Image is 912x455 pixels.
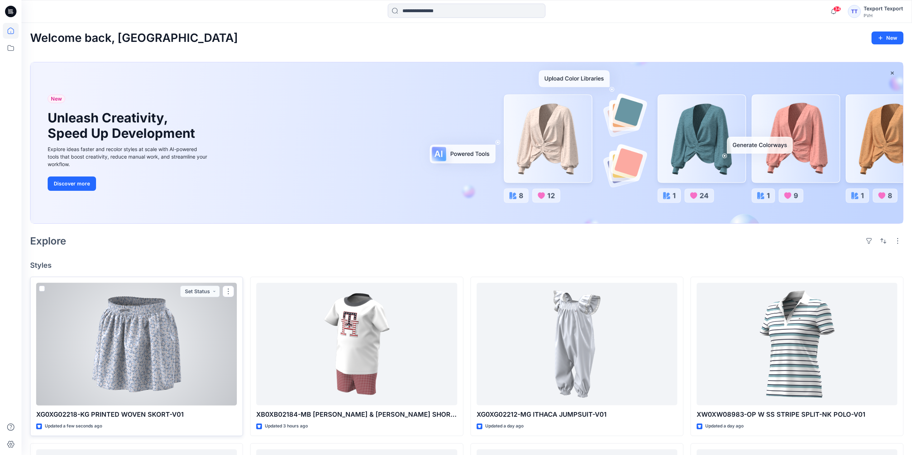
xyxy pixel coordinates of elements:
h2: Welcome back, [GEOGRAPHIC_DATA] [30,32,238,45]
span: 34 [833,6,841,12]
button: Discover more [48,176,96,191]
a: XB0XB02184-MB TONY TEE & PULLON SHORT SET-V01 [256,283,457,406]
h2: Explore [30,235,66,247]
a: XG0XG02212-MG ITHACA JUMPSUIT-V01 [477,283,677,406]
span: New [51,95,62,103]
p: XW0XW08983-OP W SS STRIPE SPLIT-NK POLO-V01 [697,410,897,420]
div: Explore ideas faster and recolor styles at scale with AI-powered tools that boost creativity, red... [48,145,209,168]
p: XG0XG02212-MG ITHACA JUMPSUIT-V01 [477,410,677,420]
p: Updated a few seconds ago [45,422,102,430]
p: XB0XB02184-MB [PERSON_NAME] & [PERSON_NAME] SHORT SET-V01 [256,410,457,420]
p: Updated a day ago [485,422,524,430]
a: XW0XW08983-OP W SS STRIPE SPLIT-NK POLO-V01 [697,283,897,406]
h1: Unleash Creativity, Speed Up Development [48,110,198,141]
a: Discover more [48,176,209,191]
button: New [872,32,903,44]
div: PVH [864,13,903,18]
p: Updated a day ago [705,422,744,430]
div: Texport Texport [864,4,903,13]
h4: Styles [30,261,903,270]
p: XG0XG02218-KG PRINTED WOVEN SKORT-V01 [36,410,237,420]
p: Updated 3 hours ago [265,422,308,430]
div: TT [848,5,861,18]
a: XG0XG02218-KG PRINTED WOVEN SKORT-V01 [36,283,237,406]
